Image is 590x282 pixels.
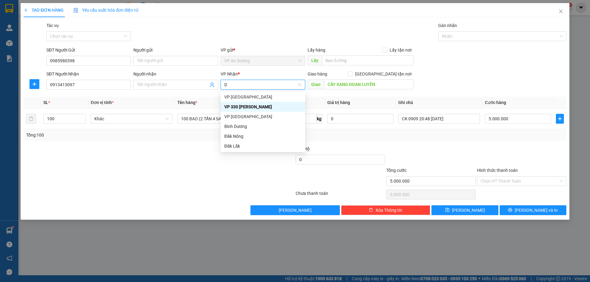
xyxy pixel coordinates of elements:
span: VP Nhận [221,71,238,76]
div: SĐT Người Nhận [46,71,131,77]
span: plus [30,82,39,87]
div: Người gửi [133,47,218,53]
span: Lấy [308,56,322,65]
span: plus [24,8,28,12]
button: printer[PERSON_NAME] và In [500,205,566,215]
span: Đơn vị tính [91,100,114,105]
div: VP 330 Lê Duẫn [221,102,305,112]
span: Khác [94,114,169,123]
span: TẠO ĐƠN HÀNG [24,8,64,13]
div: Tổng: 100 [26,132,228,138]
span: Cước hàng [485,100,506,105]
button: delete [26,114,36,124]
div: Bình Dương [221,122,305,131]
span: [GEOGRAPHIC_DATA] tận nơi [353,71,414,77]
button: plus [556,114,564,124]
input: Dọc đường [322,56,414,65]
label: Hình thức thanh toán [477,168,518,173]
span: Giao hàng [308,71,327,76]
img: icon [73,8,78,13]
span: printer [508,208,512,213]
button: save[PERSON_NAME] [431,205,498,215]
span: Giá trị hàng [327,100,350,105]
button: Close [552,3,569,20]
span: [PERSON_NAME] [279,207,312,214]
span: kg [316,114,322,124]
span: Lấy tận nơi [387,47,414,53]
span: Lấy hàng [308,48,325,52]
label: Gán nhãn [438,23,457,28]
div: SĐT Người Gửi [46,47,131,53]
div: Người nhận [133,71,218,77]
span: [PERSON_NAME] và In [515,207,558,214]
input: Dọc đường [324,79,414,89]
span: delete [369,208,373,213]
div: Bình Dương [224,123,301,130]
div: Chưa thanh toán [295,190,386,201]
span: VP An Sương [224,56,301,65]
label: Tác vụ [46,23,59,28]
span: save [445,208,450,213]
div: VP 330 [PERSON_NAME] [224,103,301,110]
span: plus [556,116,564,121]
input: VD: Bàn, Ghế [177,114,259,124]
div: VP [GEOGRAPHIC_DATA] [224,113,301,120]
span: Giao [308,79,324,89]
th: Ghi chú [396,97,482,109]
div: VP Đà Nẵng [221,112,305,122]
span: Yêu cầu xuất hóa đơn điện tử [73,8,138,13]
div: Đăk Nông [224,133,301,140]
input: 0 [327,114,393,124]
span: Tổng cước [386,168,407,173]
div: Đăk Lăk [221,141,305,151]
div: VP Đà Lạt [221,92,305,102]
div: Đăk Nông [221,131,305,141]
span: Tên hàng [177,100,197,105]
span: Xóa Thông tin [376,207,402,214]
input: Ghi Chú [398,114,480,124]
button: [PERSON_NAME] [250,205,340,215]
div: VP [GEOGRAPHIC_DATA] [224,94,301,100]
span: SL [43,100,48,105]
div: Đăk Lăk [224,143,301,149]
span: user-add [210,82,214,87]
span: close [558,9,563,14]
button: deleteXóa Thông tin [341,205,431,215]
span: [PERSON_NAME] [452,207,485,214]
div: VP gửi [221,47,305,53]
span: Thu Hộ [296,146,310,151]
button: plus [29,79,39,89]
